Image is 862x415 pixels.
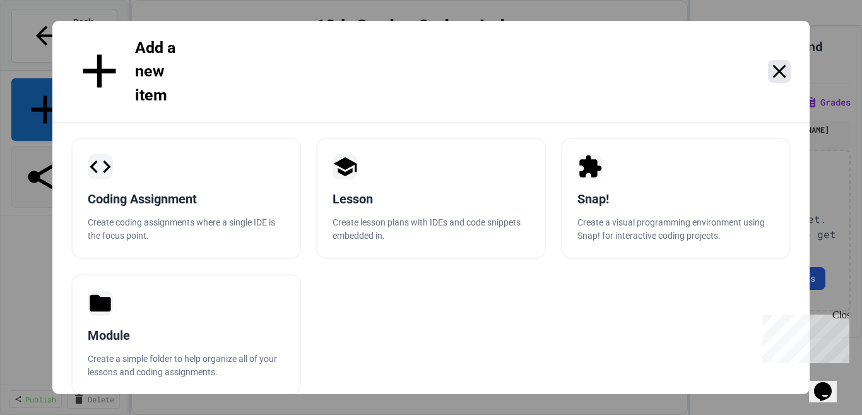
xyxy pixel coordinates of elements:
p: Create a simple folder to help organize all of your lessons and coding assignments. [88,352,285,379]
div: Add a new item [71,36,188,107]
div: Module [88,326,285,345]
p: Create coding assignments where a single IDE is the focus point. [88,216,285,243]
div: Chat with us now!Close [5,5,87,80]
iframe: chat widget [809,364,849,402]
iframe: chat widget [757,310,849,363]
div: Coding Assignment [88,189,285,208]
